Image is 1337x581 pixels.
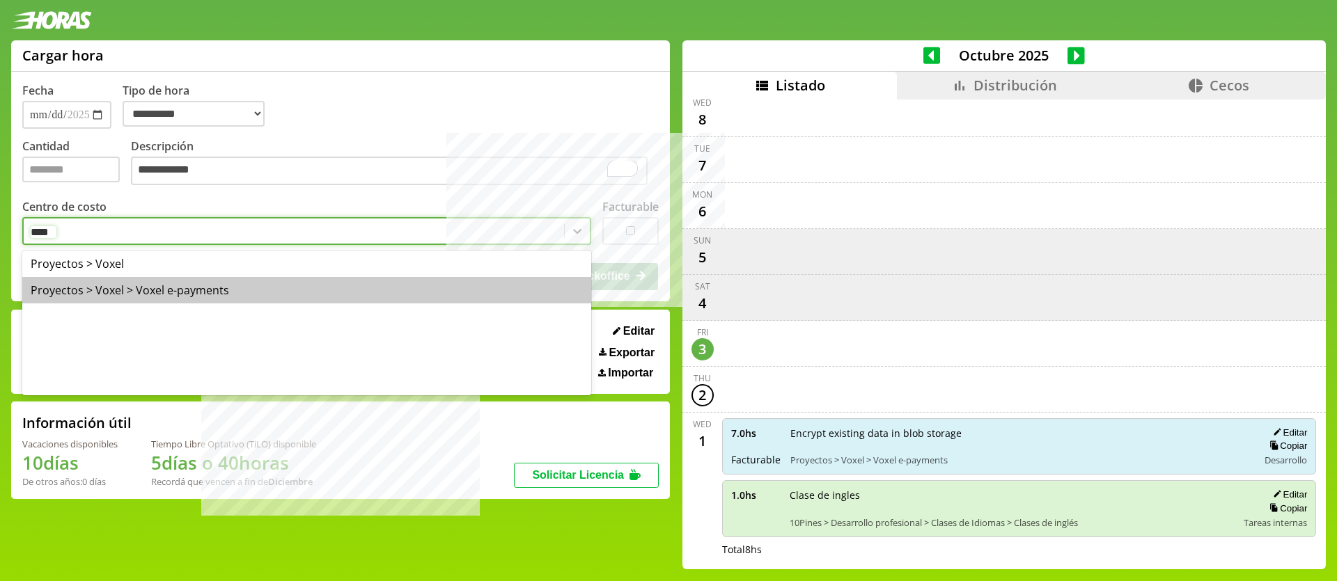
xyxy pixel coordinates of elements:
img: logotipo [11,11,92,29]
label: Centro de costo [22,199,107,214]
button: Editar [1269,488,1307,500]
span: Encrypt existing data in blob storage [790,427,1249,440]
div: Proyectos > Voxel > Voxel e-payments [22,277,591,303]
div: 8 [691,109,714,131]
div: Tiempo Libre Optativo (TiLO) disponible [151,438,316,450]
div: 4 [691,292,714,315]
label: Descripción [131,138,659,189]
div: 1 [691,430,714,452]
span: Distribución [974,76,1057,95]
div: Wed [693,418,712,430]
h1: Cargar hora [22,46,104,65]
span: Proyectos > Voxel > Voxel e-payments [790,454,1249,466]
label: Fecha [22,83,54,98]
span: Importar [608,367,653,379]
div: 3 [691,338,714,360]
span: Clase de ingles [790,488,1235,502]
span: Tareas internas [1244,516,1307,529]
span: 1.0 hs [731,488,780,502]
div: 7 [691,154,714,177]
span: Listado [776,76,825,95]
span: Exportar [609,347,655,359]
div: Vacaciones disponibles [22,438,118,450]
h2: Información útil [22,413,132,432]
div: Total 8 hs [722,543,1317,556]
button: Editar [1269,427,1307,438]
select: Tipo de hora [123,101,265,127]
h1: 10 días [22,450,118,475]
div: Tue [694,143,710,154]
button: Solicitar Licencia [514,463,659,488]
span: Facturable [731,453,781,466]
textarea: To enrich screen reader interactions, please activate Accessibility in Grammarly extension settings [131,157,648,186]
button: Copiar [1265,502,1307,514]
span: 10Pines > Desarrollo profesional > Clases de Idiomas > Clases de inglés [790,516,1235,529]
h1: 5 días o 40 horas [151,450,316,475]
b: Diciembre [268,475,313,488]
span: Cecos [1210,76,1249,95]
button: Editar [609,324,659,338]
span: Desarrollo [1265,454,1307,466]
div: Proyectos > Voxel [22,250,591,277]
button: Exportar [595,346,659,360]
span: 7.0 hs [731,427,781,440]
div: scrollable content [682,100,1326,568]
div: Sun [694,234,711,246]
div: Wed [693,97,712,109]
div: Thu [694,372,711,384]
div: Mon [692,189,712,200]
input: Cantidad [22,157,120,182]
div: 6 [691,200,714,223]
div: 2 [691,384,714,406]
span: Octubre 2025 [940,46,1068,65]
span: Editar [623,325,655,337]
div: Recordá que vencen a fin de [151,475,316,488]
div: Sat [695,280,710,292]
label: Cantidad [22,138,131,189]
div: Fri [697,326,708,338]
div: De otros años: 0 días [22,475,118,488]
span: Solicitar Licencia [532,469,624,481]
div: 5 [691,246,714,269]
label: Facturable [602,199,659,214]
label: Tipo de hora [123,83,276,129]
button: Copiar [1265,440,1307,452]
